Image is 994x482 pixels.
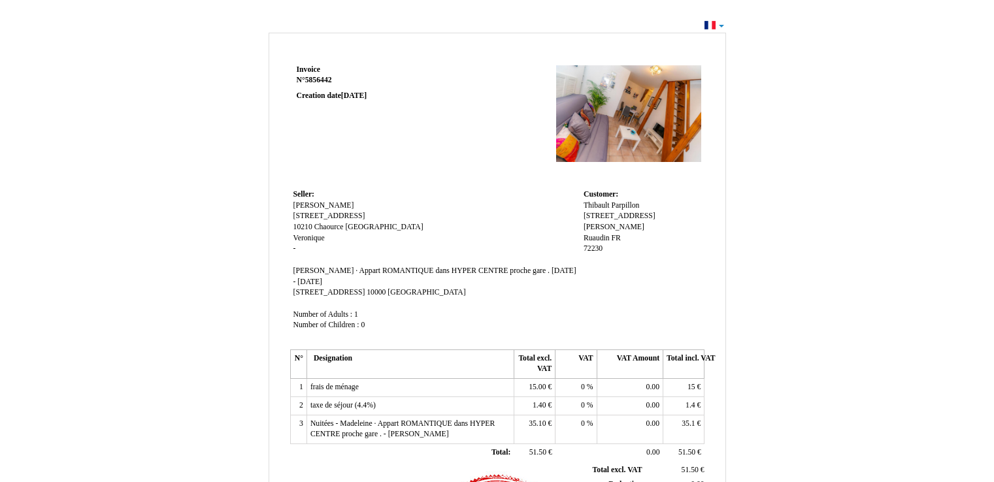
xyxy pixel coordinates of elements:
[310,383,359,391] span: frais de ménage
[306,349,514,378] th: Designation
[584,201,610,210] span: Thibault
[514,443,555,462] td: €
[555,379,597,397] td: %
[297,91,367,100] strong: Creation date
[514,349,555,378] th: Total excl. VAT
[663,415,704,443] td: €
[297,65,320,74] span: Invoice
[581,383,585,391] span: 0
[293,266,550,275] span: [PERSON_NAME] · Appart ROMANTIQUE dans HYPER CENTRE proche gare .
[555,349,597,378] th: VAT
[514,396,555,415] td: €
[663,396,704,415] td: €
[682,419,695,428] span: 35.1
[293,201,354,210] span: [PERSON_NAME]
[584,244,603,253] span: 72230
[644,463,706,477] td: €
[555,396,597,415] td: %
[612,201,640,210] span: Parpillon
[584,190,618,199] span: Customer:
[388,288,465,297] span: [GEOGRAPHIC_DATA]
[354,310,358,319] span: 1
[293,223,312,231] span: 10210
[293,244,296,253] span: -
[682,466,699,474] span: 51.50
[646,419,659,428] span: 0.00
[688,383,695,391] span: 15
[310,401,376,410] span: taxe de séjour (4.4%)
[293,321,359,329] span: Number of Children :
[293,288,365,297] span: [STREET_ADDRESS]
[646,448,659,457] span: 0.00
[514,379,555,397] td: €
[597,349,663,378] th: VAT Amount
[290,415,306,443] td: 3
[290,349,306,378] th: N°
[341,91,367,100] span: [DATE]
[491,448,510,457] span: Total:
[290,379,306,397] td: 1
[584,212,655,231] span: [STREET_ADDRESS][PERSON_NAME]
[663,379,704,397] td: €
[584,234,610,242] span: Ruaudin
[514,415,555,443] td: €
[305,76,332,84] span: 5856442
[555,415,597,443] td: %
[297,75,453,86] strong: N°
[293,190,314,199] span: Seller:
[314,223,344,231] span: Chaource
[367,288,386,297] span: 10000
[581,401,585,410] span: 0
[593,466,642,474] span: Total excl. VAT
[663,443,704,462] td: €
[646,401,659,410] span: 0.00
[529,448,546,457] span: 51.50
[293,234,325,242] span: Veronique
[686,401,695,410] span: 1.4
[612,234,621,242] span: FR
[293,266,576,286] span: [DATE] - [DATE]
[663,349,704,378] th: Total incl. VAT
[556,65,701,163] img: logo
[646,383,659,391] span: 0.00
[581,419,585,428] span: 0
[529,383,546,391] span: 15.00
[290,396,306,415] td: 2
[293,310,353,319] span: Number of Adults :
[361,321,365,329] span: 0
[533,401,546,410] span: 1.40
[310,419,495,439] span: Nuitées - Madeleine · Appart ROMANTIQUE dans HYPER CENTRE proche gare . - [PERSON_NAME]
[293,212,365,220] span: [STREET_ADDRESS]
[529,419,546,428] span: 35.10
[678,448,695,457] span: 51.50
[345,223,423,231] span: [GEOGRAPHIC_DATA]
